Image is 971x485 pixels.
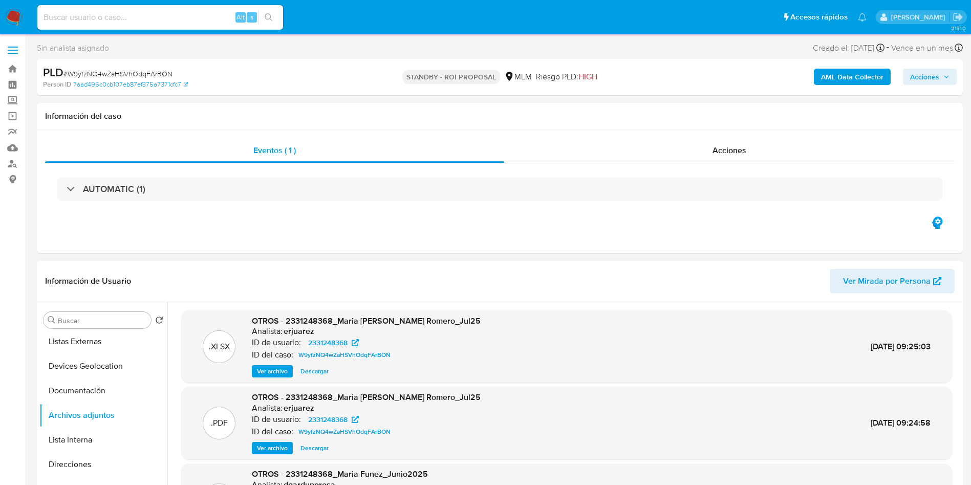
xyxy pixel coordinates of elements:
[402,70,500,84] p: STANDBY - ROI PROPOSAL
[258,10,279,25] button: search-icon
[843,269,931,293] span: Ver Mirada por Persona
[252,427,293,437] p: ID del caso:
[252,338,301,348] p: ID de usuario:
[58,316,147,325] input: Buscar
[39,428,167,452] button: Lista Interna
[73,80,188,89] a: 7aad496c0cb107eb87ef375a7371cfc7
[910,69,939,85] span: Acciones
[308,413,348,426] span: 2331248368
[300,366,329,376] span: Descargar
[37,43,109,54] span: Sin analista asignado
[830,269,955,293] button: Ver Mirada por Persona
[294,426,395,438] a: W9yfzNQ4wZaHSVhOdqFArBON
[253,144,296,156] span: Eventos ( 1 )
[871,417,931,429] span: [DATE] 09:24:58
[713,144,746,156] span: Acciones
[871,341,931,352] span: [DATE] 09:25:03
[43,80,71,89] b: Person ID
[252,414,301,425] p: ID de usuario:
[39,354,167,378] button: Devices Geolocation
[45,276,131,286] h1: Información de Usuario
[284,326,314,336] h6: erjuarez
[578,71,597,82] span: HIGH
[45,111,955,121] h1: Información del caso
[83,183,145,195] h3: AUTOMATIC (1)
[211,417,228,429] p: .PDF
[891,43,953,54] span: Vence en un mes
[257,366,288,376] span: Ver archivo
[252,350,293,360] p: ID del caso:
[887,41,889,55] span: -
[252,315,481,327] span: OTROS - 2331248368_Maria [PERSON_NAME] Romero_Jul25
[252,365,293,377] button: Ver archivo
[790,12,848,23] span: Accesos rápidos
[504,71,532,82] div: MLM
[300,443,329,453] span: Descargar
[953,12,963,23] a: Salir
[298,426,391,438] span: W9yfzNQ4wZaHSVhOdqFArBON
[308,336,348,349] span: 2331248368
[209,341,230,352] p: .XLSX
[252,403,283,413] p: Analista:
[821,69,883,85] b: AML Data Collector
[250,12,253,22] span: s
[43,64,63,80] b: PLD
[302,336,365,349] a: 2331248368
[155,316,163,327] button: Volver al orden por defecto
[252,468,428,480] span: OTROS - 2331248368_Maria Funez_Junio2025
[295,442,334,454] button: Descargar
[814,69,891,85] button: AML Data Collector
[39,403,167,428] button: Archivos adjuntos
[295,365,334,377] button: Descargar
[302,413,365,426] a: 2331248368
[39,452,167,477] button: Direcciones
[284,403,314,413] h6: erjuarez
[294,349,395,361] a: W9yfzNQ4wZaHSVhOdqFArBON
[257,443,288,453] span: Ver archivo
[903,69,957,85] button: Acciones
[298,349,391,361] span: W9yfzNQ4wZaHSVhOdqFArBON
[48,316,56,324] button: Buscar
[236,12,245,22] span: Alt
[813,41,884,55] div: Creado el: [DATE]
[536,71,597,82] span: Riesgo PLD:
[252,391,481,403] span: OTROS - 2331248368_Maria [PERSON_NAME] Romero_Jul25
[57,177,942,201] div: AUTOMATIC (1)
[252,326,283,336] p: Analista:
[37,11,283,24] input: Buscar usuario o caso...
[39,329,167,354] button: Listas Externas
[891,12,949,22] p: ivonne.perezonofre@mercadolibre.com.mx
[63,69,172,79] span: # W9yfzNQ4wZaHSVhOdqFArBON
[252,442,293,454] button: Ver archivo
[858,13,867,22] a: Notificaciones
[39,378,167,403] button: Documentación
